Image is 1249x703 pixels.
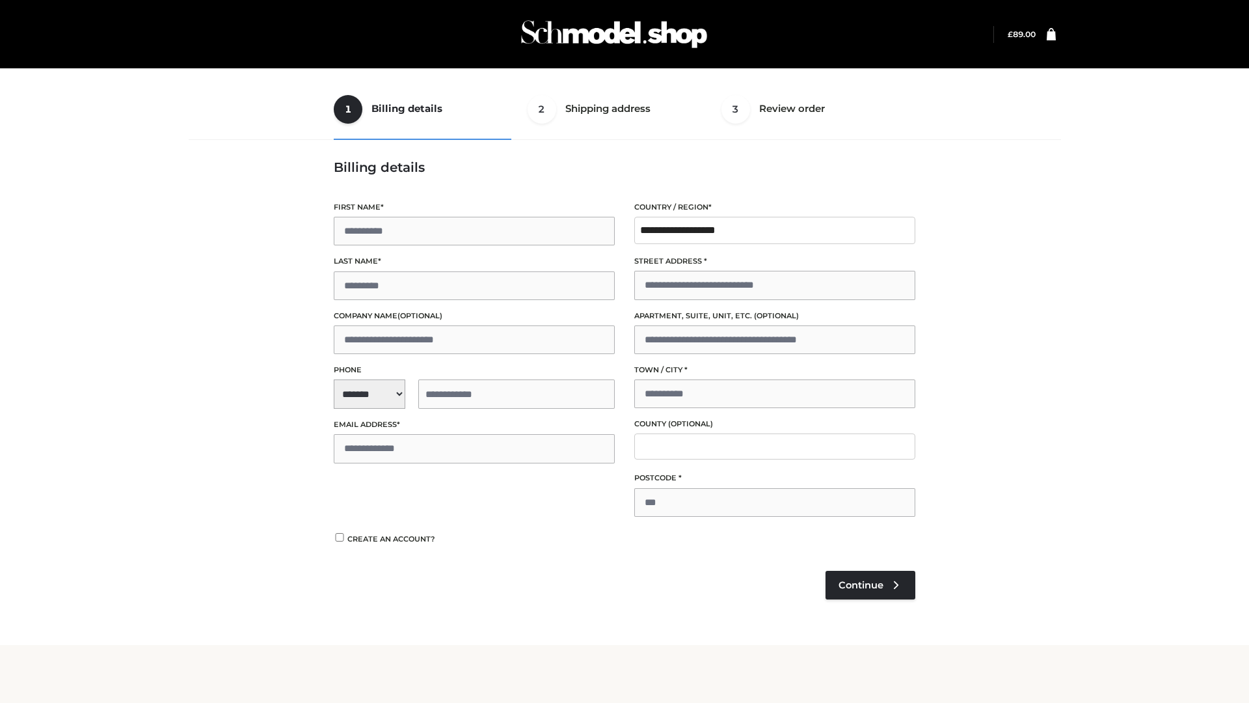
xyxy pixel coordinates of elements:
[634,201,915,214] label: Country / Region
[334,159,915,175] h3: Billing details
[1008,29,1036,39] a: £89.00
[1008,29,1013,39] span: £
[634,472,915,484] label: Postcode
[334,201,615,214] label: First name
[754,311,799,320] span: (optional)
[634,364,915,376] label: Town / City
[826,571,915,600] a: Continue
[668,419,713,428] span: (optional)
[634,418,915,430] label: County
[517,8,712,60] img: Schmodel Admin 964
[334,310,615,322] label: Company name
[634,255,915,268] label: Street address
[347,534,435,544] span: Create an account?
[1008,29,1036,39] bdi: 89.00
[334,364,615,376] label: Phone
[334,533,345,542] input: Create an account?
[839,579,883,591] span: Continue
[634,310,915,322] label: Apartment, suite, unit, etc.
[397,311,442,320] span: (optional)
[334,255,615,268] label: Last name
[334,419,615,431] label: Email address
